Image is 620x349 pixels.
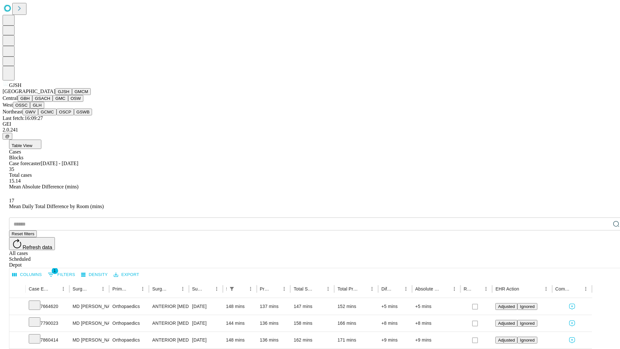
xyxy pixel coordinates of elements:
[520,321,534,326] span: Ignored
[112,286,129,291] div: Primary Service
[112,332,146,348] div: Orthopaedics
[450,284,459,293] button: Menu
[29,298,66,315] div: 7664620
[68,95,84,102] button: OSW
[498,304,515,309] span: Adjusted
[12,231,34,236] span: Reset filters
[542,284,551,293] button: Menu
[227,284,236,293] div: 1 active filter
[152,298,185,315] div: ANTERIOR [MEDICAL_DATA] TOTAL HIP
[415,298,457,315] div: +5 mins
[52,268,58,274] span: 1
[32,95,53,102] button: GSACH
[381,332,409,348] div: +9 mins
[9,161,41,166] span: Case forecaster
[294,315,331,332] div: 158 mins
[98,284,108,293] button: Menu
[3,89,55,94] span: [GEOGRAPHIC_DATA]
[367,284,377,293] button: Menu
[517,337,537,344] button: Ignored
[138,284,147,293] button: Menu
[30,102,44,109] button: GLH
[73,332,106,348] div: MD [PERSON_NAME] [PERSON_NAME]
[212,284,221,293] button: Menu
[520,304,534,309] span: Ignored
[226,286,227,291] div: Scheduled In Room Duration
[9,184,78,189] span: Mean Absolute Difference (mins)
[227,284,236,293] button: Show filters
[169,284,178,293] button: Sort
[9,237,55,250] button: Refresh data
[3,102,13,108] span: West
[517,303,537,310] button: Ignored
[38,109,57,115] button: GCMC
[73,286,89,291] div: Surgeon Name
[260,332,287,348] div: 136 mins
[294,286,314,291] div: Total Scheduled Duration
[57,109,74,115] button: OSCP
[237,284,246,293] button: Sort
[18,95,32,102] button: GBH
[13,335,22,346] button: Expand
[41,161,78,166] span: [DATE] - [DATE]
[358,284,367,293] button: Sort
[498,321,515,326] span: Adjusted
[415,286,440,291] div: Absolute Difference
[337,315,375,332] div: 166 mins
[280,284,289,293] button: Menu
[46,270,77,280] button: Show filters
[495,303,517,310] button: Adjusted
[9,172,32,178] span: Total cases
[3,121,617,127] div: GEI
[129,284,138,293] button: Sort
[152,286,168,291] div: Surgery Name
[9,198,14,203] span: 17
[294,332,331,348] div: 162 mins
[73,298,106,315] div: MD [PERSON_NAME] [PERSON_NAME]
[337,298,375,315] div: 152 mins
[381,298,409,315] div: +5 mins
[3,127,617,133] div: 2.0.241
[271,284,280,293] button: Sort
[12,143,32,148] span: Table View
[192,286,202,291] div: Surgery Date
[520,284,529,293] button: Sort
[246,284,255,293] button: Menu
[392,284,401,293] button: Sort
[9,178,21,184] span: 15.14
[464,286,472,291] div: Resolved in EHR
[472,284,481,293] button: Sort
[112,298,146,315] div: Orthopaedics
[112,315,146,332] div: Orthopaedics
[3,133,12,140] button: @
[152,315,185,332] div: ANTERIOR [MEDICAL_DATA] TOTAL HIP
[203,284,212,293] button: Sort
[381,315,409,332] div: +8 mins
[495,320,517,327] button: Adjusted
[178,284,187,293] button: Menu
[401,284,410,293] button: Menu
[73,315,106,332] div: MD [PERSON_NAME] [PERSON_NAME]
[572,284,581,293] button: Sort
[520,338,534,343] span: Ignored
[337,286,358,291] div: Total Predicted Duration
[74,109,92,115] button: GSWB
[3,109,23,114] span: Northeast
[59,284,68,293] button: Menu
[23,109,38,115] button: GWV
[9,82,21,88] span: GJSH
[9,230,37,237] button: Reset filters
[79,270,109,280] button: Density
[89,284,98,293] button: Sort
[481,284,491,293] button: Menu
[498,338,515,343] span: Adjusted
[23,245,52,250] span: Refresh data
[324,284,333,293] button: Menu
[192,332,220,348] div: [DATE]
[29,315,66,332] div: 7790023
[29,286,49,291] div: Case Epic Id
[294,298,331,315] div: 147 mins
[226,315,253,332] div: 144 mins
[50,284,59,293] button: Sort
[337,332,375,348] div: 171 mins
